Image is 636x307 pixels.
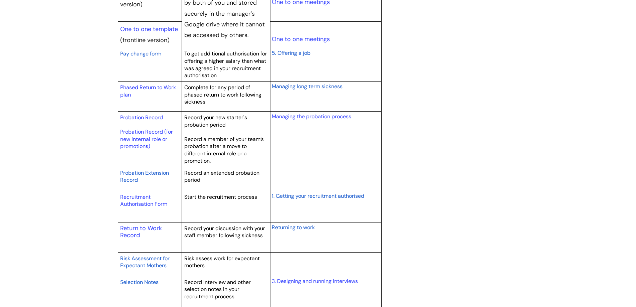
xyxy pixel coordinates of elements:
[184,169,259,184] span: Record an extended probation period
[272,49,310,56] span: 5. Offering a job
[120,193,167,208] a: Recruitment Authorisation Form
[184,225,265,239] span: Record your discussion with your staff member following sickness
[272,192,364,199] span: 1. Getting your recruitment authorised
[272,224,315,231] span: Returning to work
[272,223,315,231] a: Returning to work
[184,279,251,300] span: Record interview and other selection notes in your recruitment process
[272,192,364,200] a: 1. Getting your recruitment authorised
[118,21,182,48] td: (frontline version)
[272,278,358,285] a: 3. Designing and running interviews
[272,49,310,57] a: 5. Offering a job
[120,49,161,57] a: Pay change form
[120,255,170,269] span: Risk Assessment for Expectant Mothers
[120,25,178,33] a: One to one template
[120,114,163,121] a: Probation Record
[120,169,169,184] a: Probation Extension Record
[120,128,173,150] a: Probation Record (for new internal role or promotions)
[120,50,161,57] span: Pay change form
[272,82,343,90] a: Managing long term sickness
[184,114,247,128] span: Record your new starter's probation period
[120,84,176,98] a: Phased Return to Work plan
[184,193,257,200] span: Start the recruitment process
[120,279,159,286] span: Selection Notes
[272,83,343,90] span: Managing long term sickness
[184,50,267,79] span: To get additional authorisation for offering a higher salary than what was agreed in your recruit...
[184,84,261,105] span: Complete for any period of phased return to work following sickness
[120,224,162,240] a: Return to Work Record
[272,113,351,120] a: Managing the probation process
[184,136,264,164] span: Record a member of your team’s probation after a move to different internal role or a promotion.
[120,278,159,286] a: Selection Notes
[120,254,170,270] a: Risk Assessment for Expectant Mothers
[272,35,330,43] a: One to one meetings
[184,255,260,269] span: Risk assess work for expectant mothers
